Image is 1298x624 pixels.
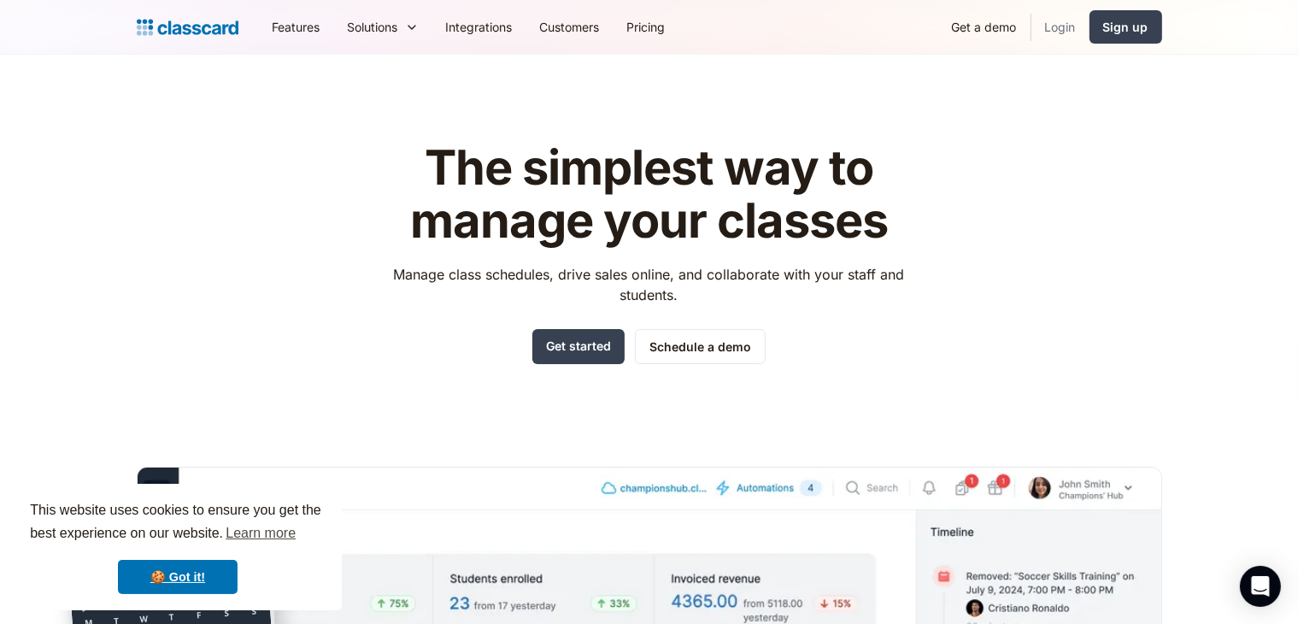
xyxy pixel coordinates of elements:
[938,8,1031,46] a: Get a demo
[1240,566,1281,607] div: Open Intercom Messenger
[526,8,614,46] a: Customers
[432,8,526,46] a: Integrations
[118,560,238,594] a: dismiss cookie message
[1031,8,1089,46] a: Login
[30,500,326,546] span: This website uses cookies to ensure you get the best experience on our website.
[614,8,679,46] a: Pricing
[1089,10,1162,44] a: Sign up
[1103,18,1148,36] div: Sign up
[378,264,920,305] p: Manage class schedules, drive sales online, and collaborate with your staff and students.
[378,142,920,247] h1: The simplest way to manage your classes
[348,18,398,36] div: Solutions
[14,484,342,610] div: cookieconsent
[532,329,625,364] a: Get started
[334,8,432,46] div: Solutions
[259,8,334,46] a: Features
[223,521,298,546] a: learn more about cookies
[635,329,766,364] a: Schedule a demo
[137,15,238,39] a: Logo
